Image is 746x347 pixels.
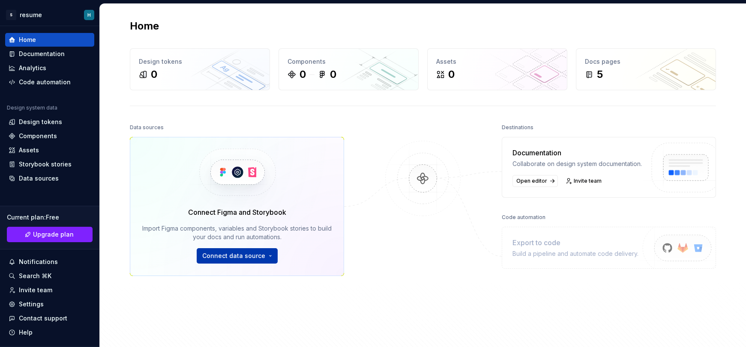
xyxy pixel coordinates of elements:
button: Connect data source [197,248,278,264]
span: Upgrade plan [33,230,74,239]
div: Contact support [19,314,67,323]
div: Code automation [502,211,545,223]
div: Home [19,36,36,44]
a: Invite team [563,175,605,187]
button: Help [5,326,94,339]
a: Invite team [5,283,94,297]
div: Assets [19,146,39,154]
div: 0 [151,68,157,81]
div: Notifications [19,258,58,266]
a: Documentation [5,47,94,61]
div: Analytics [19,64,46,72]
a: Data sources [5,172,94,185]
div: 0 [448,68,455,81]
div: Documentation [512,148,642,158]
div: Build a pipeline and automate code delivery. [512,249,638,258]
a: Upgrade plan [7,227,93,242]
div: Import Figma components, variables and Storybook stories to build your docs and run automations. [142,224,332,241]
a: Assets0 [427,48,567,90]
div: Collaborate on design system documentation. [512,160,642,168]
div: resume [20,11,42,19]
a: Code automation [5,75,94,89]
a: Components00 [279,48,419,90]
button: Contact support [5,311,94,325]
span: Connect data source [202,252,265,260]
a: Assets [5,143,94,157]
a: Design tokens0 [130,48,270,90]
div: Settings [19,300,44,308]
div: Data sources [130,122,164,133]
div: Help [19,328,33,337]
h2: Home [130,19,159,33]
div: Destinations [502,122,533,133]
div: Components [288,57,410,66]
button: SresumeH [2,6,98,24]
div: Export to code [512,237,638,248]
div: Connect Figma and Storybook [188,207,286,217]
span: Invite team [574,178,602,184]
div: Data sources [19,174,59,183]
div: S [6,10,16,20]
div: Search ⌘K [19,272,51,280]
a: Home [5,33,94,47]
a: Open editor [512,175,558,187]
span: Open editor [516,178,547,184]
div: 5 [597,68,603,81]
div: Storybook stories [19,160,72,169]
div: Current plan : Free [7,213,93,222]
button: Notifications [5,255,94,269]
div: Docs pages [585,57,707,66]
div: Design tokens [139,57,261,66]
div: Design tokens [19,118,62,126]
a: Components [5,129,94,143]
div: 0 [330,68,336,81]
div: Components [19,132,57,140]
a: Settings [5,297,94,311]
a: Design tokens [5,115,94,129]
div: H [87,12,91,18]
div: Invite team [19,286,52,294]
button: Search ⌘K [5,269,94,283]
a: Analytics [5,61,94,75]
div: Code automation [19,78,71,86]
a: Docs pages5 [576,48,716,90]
div: 0 [300,68,306,81]
div: Assets [436,57,558,66]
div: Documentation [19,50,65,58]
a: Storybook stories [5,157,94,171]
div: Design system data [7,104,57,111]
